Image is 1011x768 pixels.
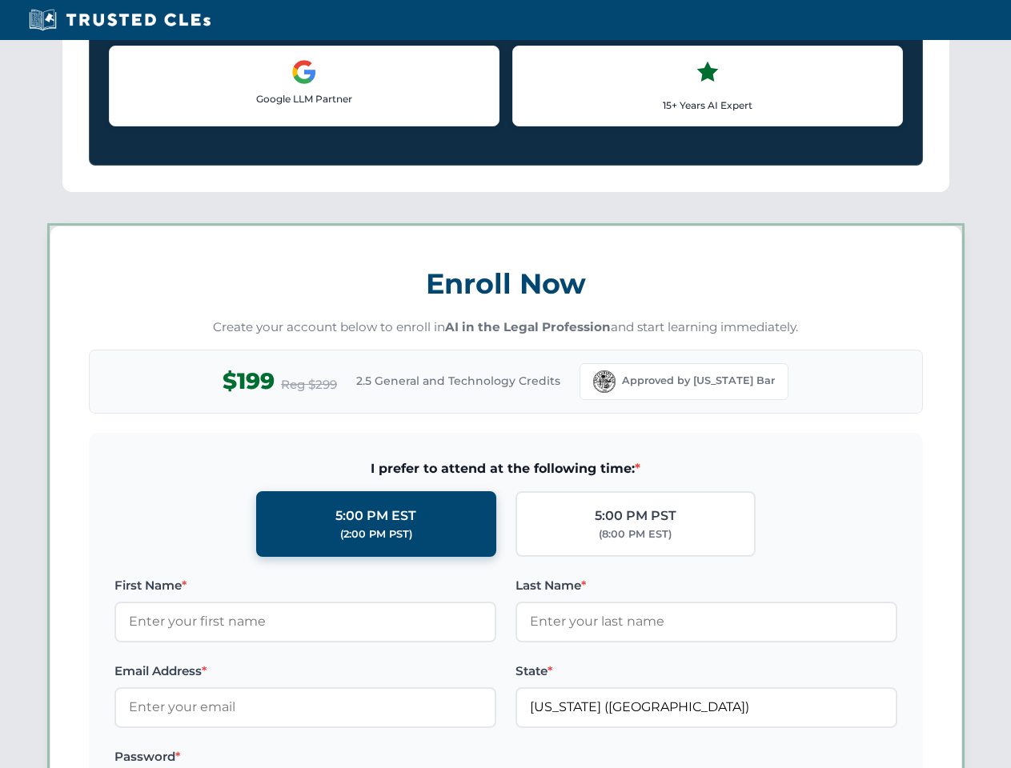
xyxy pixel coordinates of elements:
input: Enter your last name [516,602,897,642]
img: Google [291,59,317,85]
span: 2.5 General and Technology Credits [356,372,560,390]
p: 15+ Years AI Expert [526,98,889,113]
input: Enter your email [114,687,496,727]
div: (8:00 PM EST) [599,526,672,542]
div: 5:00 PM PST [595,506,676,526]
label: First Name [114,576,496,595]
p: Google LLM Partner [122,91,486,106]
img: Trusted CLEs [24,8,215,32]
p: Create your account below to enroll in and start learning immediately. [89,318,923,337]
span: Reg $299 [281,375,337,394]
strong: AI in the Legal Profession [445,319,611,334]
img: Florida Bar [593,370,616,393]
div: 5:00 PM EST [335,506,416,526]
label: Last Name [516,576,897,595]
div: (2:00 PM PST) [340,526,412,542]
span: I prefer to attend at the following time: [114,458,897,479]
span: $199 [223,363,275,399]
label: Email Address [114,662,496,681]
input: Enter your first name [114,602,496,642]
input: Florida (FL) [516,687,897,727]
h3: Enroll Now [89,258,923,309]
label: State [516,662,897,681]
span: Approved by [US_STATE] Bar [622,373,775,389]
label: Password [114,747,496,766]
